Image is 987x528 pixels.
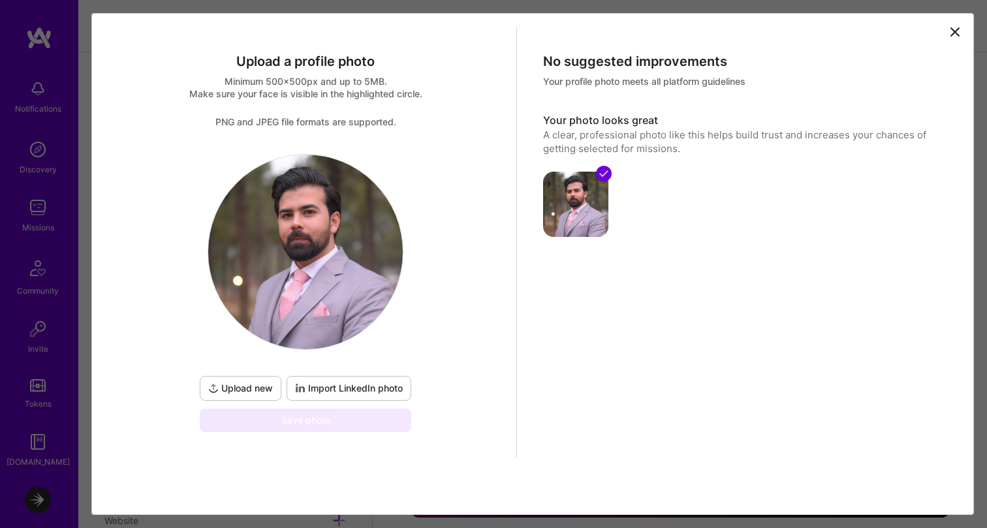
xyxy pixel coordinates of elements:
span: Upload new [208,382,273,395]
h3: Your photo looks great [543,114,945,128]
div: Your profile photo meets all platform guidelines [543,75,945,87]
div: A clear, professional photo like this helps build trust and increases your chances of getting sel... [543,128,945,156]
i: icon UploadDark [208,383,219,394]
i: icon LinkedInDarkV2 [295,383,305,394]
img: logo [208,155,403,349]
div: Upload a profile photo [105,53,507,70]
div: Make sure your face is visible in the highlighted circle. [105,87,507,100]
div: Minimum 500x500px and up to 5MB. [105,75,507,87]
img: avatar [543,172,608,237]
span: Import LinkedIn photo [295,382,403,395]
div: No suggested improvements [543,53,945,70]
div: PNG and JPEG file formats are supported. [105,116,507,128]
button: Upload new [200,376,281,401]
button: Import LinkedIn photo [287,376,411,401]
div: logoUpload newImport LinkedIn photoSave photo [197,154,414,432]
div: To import a profile photo add your LinkedIn URL to your profile. [287,376,411,401]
